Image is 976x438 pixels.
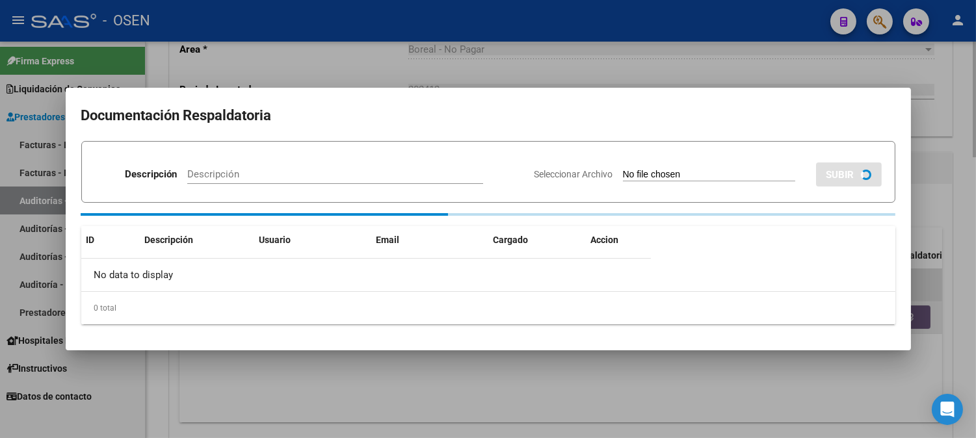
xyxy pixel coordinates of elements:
[81,226,140,254] datatable-header-cell: ID
[81,103,895,128] h2: Documentación Respaldatoria
[932,394,963,425] div: Open Intercom Messenger
[371,226,488,254] datatable-header-cell: Email
[534,169,613,179] span: Seleccionar Archivo
[140,226,254,254] datatable-header-cell: Descripción
[259,235,291,245] span: Usuario
[145,235,194,245] span: Descripción
[376,235,400,245] span: Email
[86,235,95,245] span: ID
[591,235,619,245] span: Accion
[125,167,177,182] p: Descripción
[81,292,895,324] div: 0 total
[488,226,586,254] datatable-header-cell: Cargado
[586,226,651,254] datatable-header-cell: Accion
[826,169,854,181] span: SUBIR
[816,162,882,187] button: SUBIR
[254,226,371,254] datatable-header-cell: Usuario
[494,235,529,245] span: Cargado
[81,259,651,291] div: No data to display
